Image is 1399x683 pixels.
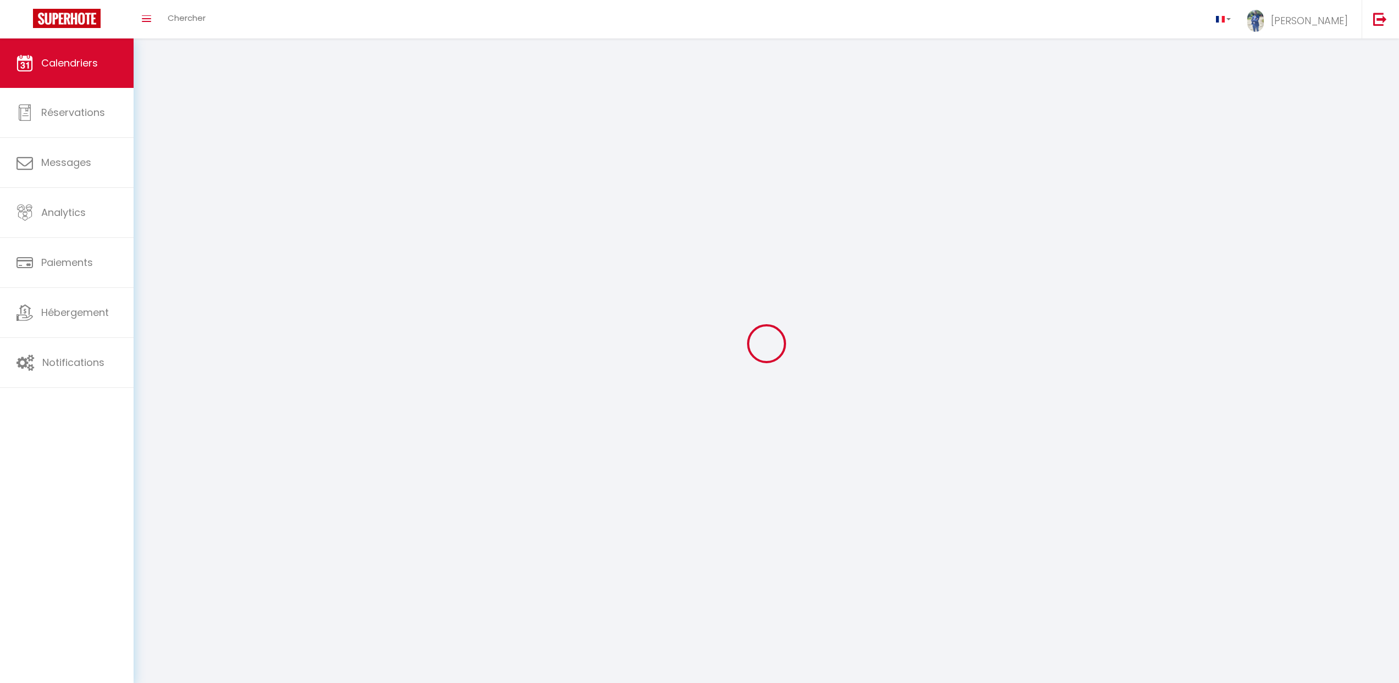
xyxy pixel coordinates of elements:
[41,56,98,70] span: Calendriers
[1247,10,1264,32] img: ...
[41,306,109,319] span: Hébergement
[41,156,91,169] span: Messages
[41,206,86,219] span: Analytics
[41,256,93,269] span: Paiements
[168,12,206,24] span: Chercher
[33,9,101,28] img: Super Booking
[42,356,104,369] span: Notifications
[1271,14,1348,27] span: [PERSON_NAME]
[1373,12,1387,26] img: logout
[41,105,105,119] span: Réservations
